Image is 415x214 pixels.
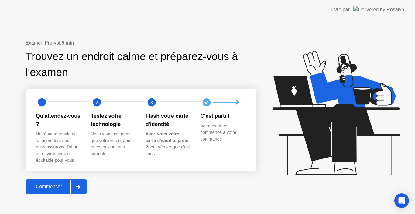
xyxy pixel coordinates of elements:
div: pour vérifier que c'est vous [146,131,191,157]
text: 3 [150,100,153,105]
div: Livré par [331,6,350,13]
div: Votre examen commence à votre commande [201,123,246,143]
button: Commencer [26,179,87,194]
b: Avez-vous votre carte d'identité prête ? [146,131,188,149]
div: Testez votre technologie [91,112,136,128]
div: C'est parti ! [201,112,246,120]
text: 1 [41,100,43,105]
div: Flash votre carte d'identité [146,112,191,128]
div: Nous vous assurons que votre vidéo, audio et connexion sont correctes [91,131,136,157]
div: Un résumé rapide de la façon dont nous nous assurons d'offrir un environnement équitable pour vous [36,131,81,164]
div: Open Intercom Messenger [394,193,409,208]
b: 5 min [61,40,74,46]
div: Qu'attendez-vous ? [36,112,81,128]
text: 2 [95,100,98,105]
div: Commencer [27,184,70,189]
img: Delivered by Rosalyn [353,6,404,13]
div: Trouvez un endroit calme et préparez-vous à l'examen [26,49,240,81]
div: Examen Pré-vol: [26,39,256,47]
